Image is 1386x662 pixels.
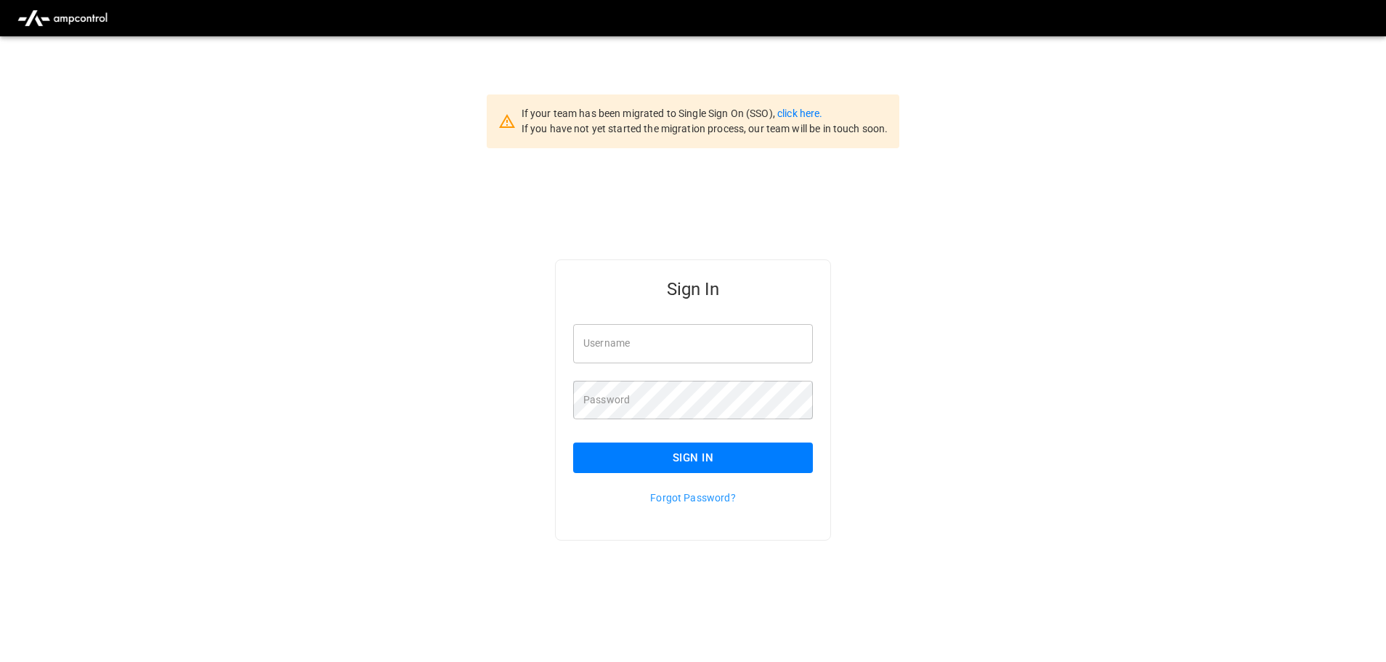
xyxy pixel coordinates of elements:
[12,4,113,32] img: ampcontrol.io logo
[522,108,777,119] span: If your team has been migrated to Single Sign On (SSO),
[522,123,888,134] span: If you have not yet started the migration process, our team will be in touch soon.
[777,108,822,119] a: click here.
[573,443,813,473] button: Sign In
[573,491,813,505] p: Forgot Password?
[573,278,813,301] h5: Sign In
